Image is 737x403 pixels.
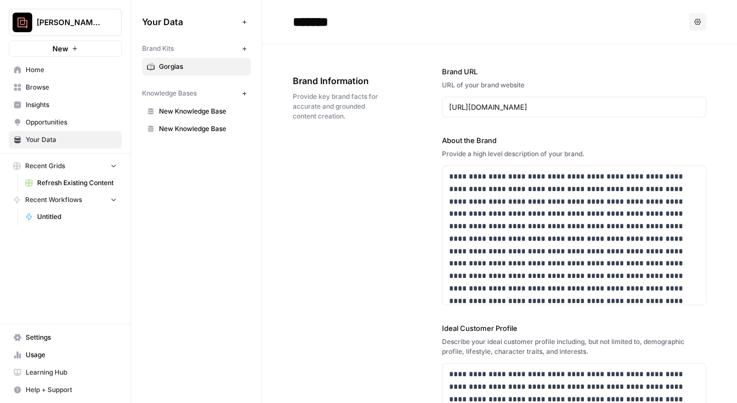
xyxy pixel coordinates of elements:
a: Untitled [20,208,122,226]
a: Your Data [9,131,122,149]
a: Opportunities [9,114,122,131]
span: Recent Workflows [25,195,82,205]
span: [PERSON_NAME] Onboarding [37,17,103,28]
input: www.sundaysoccer.com [449,102,699,112]
span: Home [26,65,117,75]
a: Gorgias [142,58,251,75]
span: Brand Information [293,74,381,87]
a: Learning Hub [9,364,122,381]
span: New Knowledge Base [159,106,246,116]
span: Refresh Existing Content [37,178,117,188]
span: Usage [26,350,117,360]
span: Learning Hub [26,368,117,377]
div: URL of your brand website [442,80,706,90]
label: About the Brand [442,135,706,146]
a: New Knowledge Base [142,103,251,120]
span: Opportunities [26,117,117,127]
span: Brand Kits [142,44,174,54]
span: Knowledge Bases [142,88,197,98]
a: Usage [9,346,122,364]
a: Settings [9,329,122,346]
div: Provide a high level description of your brand. [442,149,706,159]
a: New Knowledge Base [142,120,251,138]
span: Recent Grids [25,161,65,171]
a: Refresh Existing Content [20,174,122,192]
span: Gorgias [159,62,246,72]
button: New [9,40,122,57]
a: Home [9,61,122,79]
span: Settings [26,333,117,342]
span: Your Data [142,15,238,28]
span: Browse [26,82,117,92]
span: Insights [26,100,117,110]
span: Help + Support [26,385,117,395]
label: Ideal Customer Profile [442,323,706,334]
a: Insights [9,96,122,114]
img: Rafaël Onboarding Logo [13,13,32,32]
button: Workspace: Rafaël Onboarding [9,9,122,36]
div: Describe your ideal customer profile including, but not limited to, demographic profile, lifestyl... [442,337,706,357]
span: Untitled [37,212,117,222]
span: New Knowledge Base [159,124,246,134]
button: Help + Support [9,381,122,399]
span: Provide key brand facts for accurate and grounded content creation. [293,92,381,121]
label: Brand URL [442,66,706,77]
a: Browse [9,79,122,96]
button: Recent Workflows [9,192,122,208]
span: New [52,43,68,54]
button: Recent Grids [9,158,122,174]
span: Your Data [26,135,117,145]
